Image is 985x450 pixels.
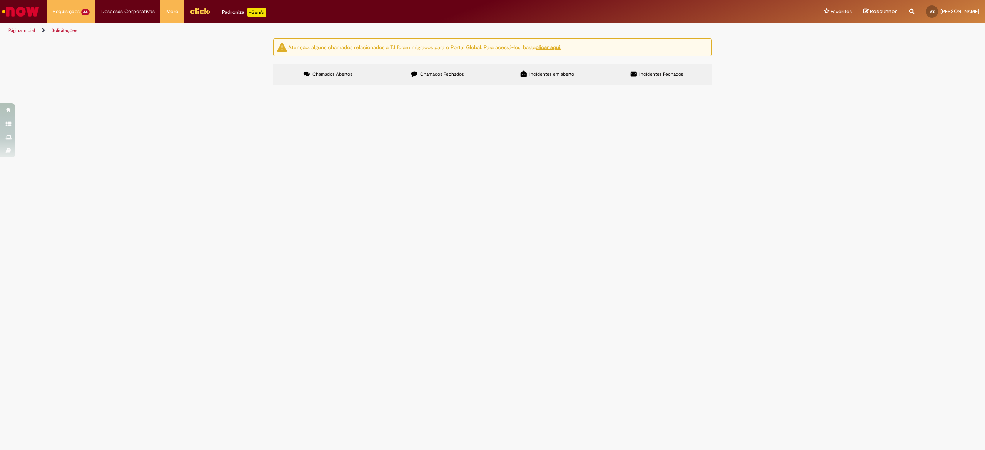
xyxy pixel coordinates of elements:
[831,8,852,15] span: Favoritos
[639,71,683,77] span: Incidentes Fechados
[420,71,464,77] span: Chamados Fechados
[529,71,574,77] span: Incidentes em aberto
[863,8,898,15] a: Rascunhos
[101,8,155,15] span: Despesas Corporativas
[930,9,935,14] span: VS
[53,8,80,15] span: Requisições
[1,4,40,19] img: ServiceNow
[940,8,979,15] span: [PERSON_NAME]
[6,23,651,38] ul: Trilhas de página
[536,43,561,50] a: clicar aqui.
[288,43,561,50] ng-bind-html: Atenção: alguns chamados relacionados a T.I foram migrados para o Portal Global. Para acessá-los,...
[52,27,77,33] a: Solicitações
[312,71,352,77] span: Chamados Abertos
[8,27,35,33] a: Página inicial
[190,5,210,17] img: click_logo_yellow_360x200.png
[870,8,898,15] span: Rascunhos
[222,8,266,17] div: Padroniza
[81,9,90,15] span: 44
[247,8,266,17] p: +GenAi
[166,8,178,15] span: More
